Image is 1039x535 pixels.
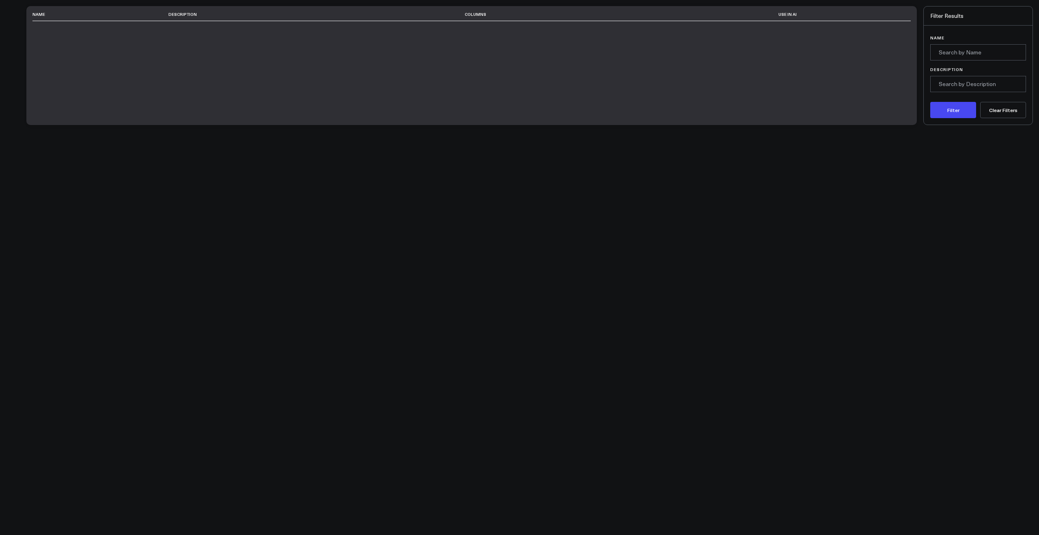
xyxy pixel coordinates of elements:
th: Description [168,8,465,21]
button: Clear Filters [980,102,1026,118]
th: Name [32,8,168,21]
input: Search by Name [930,44,1026,60]
input: Search by Description [930,76,1026,92]
div: Filter Results [924,6,1033,26]
button: Filter [930,102,976,118]
label: Name [930,35,1026,40]
th: Use in AI [691,8,885,21]
th: Columns [465,8,691,21]
label: Description [930,67,1026,72]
